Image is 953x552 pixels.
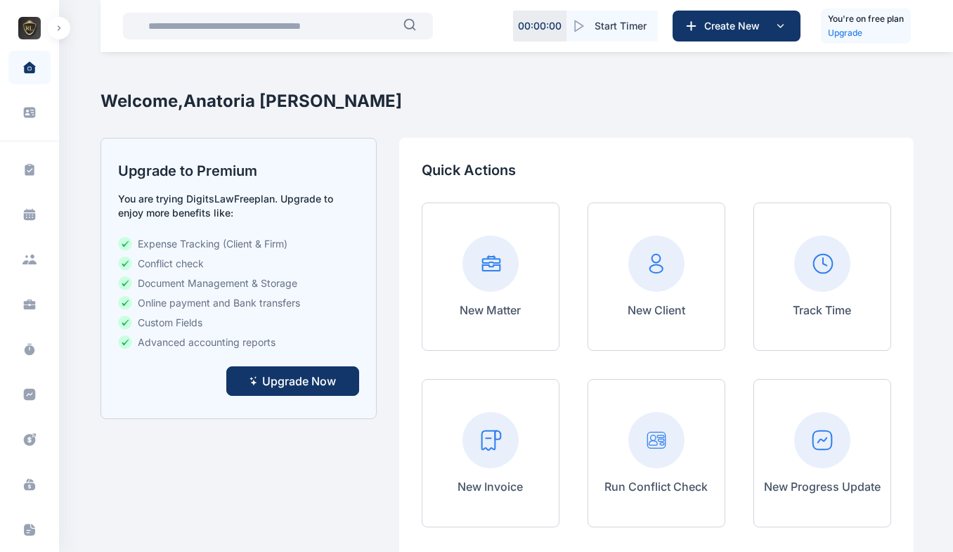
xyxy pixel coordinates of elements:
p: New Matter [460,302,521,319]
span: Custom Fields [138,316,202,330]
button: Create New [673,11,800,41]
span: Conflict check [138,257,204,271]
span: Expense Tracking (Client & Firm) [138,237,287,251]
p: 00 : 00 : 00 [518,19,562,33]
p: New Invoice [458,478,523,495]
p: New Client [628,302,685,319]
span: Upgrade Now [262,373,336,390]
p: Run Conflict Check [604,478,708,495]
span: Start Timer [595,19,647,33]
p: New Progress Update [764,478,881,495]
h2: Welcome, Anatoria [PERSON_NAME] [101,90,402,113]
span: Document Management & Storage [138,276,297,290]
p: You are trying DigitsLaw Free plan. Upgrade to enjoy more benefits like: [118,192,359,220]
h5: You're on free plan [828,12,904,26]
button: Start Timer [566,11,658,41]
span: Create New [699,19,772,33]
span: Advanced accounting reports [138,335,275,349]
span: Online payment and Bank transfers [138,296,300,310]
a: Upgrade [828,26,904,40]
button: Upgrade Now [226,366,359,396]
p: Quick Actions [422,160,891,180]
p: Track Time [793,302,851,319]
h2: Upgrade to Premium [118,161,359,181]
